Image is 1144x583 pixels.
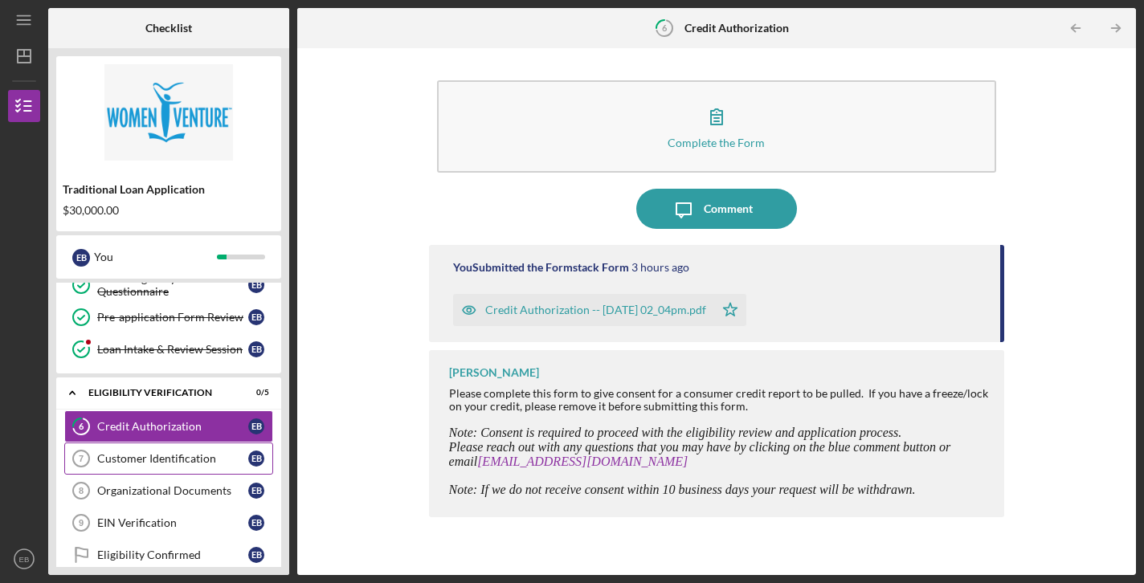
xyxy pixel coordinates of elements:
[64,333,273,365] a: Loan Intake & Review SessionEB
[64,507,273,539] a: 9EIN VerificationEB
[97,343,248,356] div: Loan Intake & Review Session
[248,515,264,531] div: E B
[56,64,281,161] img: Product logo
[248,450,264,467] div: E B
[88,388,229,397] div: Eligibility Verification
[704,189,753,229] div: Comment
[97,516,248,529] div: EIN Verification
[79,422,84,432] tspan: 6
[63,204,275,217] div: $30,000.00
[64,539,273,571] a: Eligibility ConfirmedEB
[64,475,273,507] a: 8Organizational DocumentsEB
[449,440,951,468] span: Please reach out with any questions that you may have by clicking on the blue comment button or e...
[97,548,248,561] div: Eligibility Confirmed
[94,243,217,271] div: You
[248,418,264,434] div: E B
[79,486,84,495] tspan: 8
[248,547,264,563] div: E B
[97,420,248,433] div: Credit Authorization
[449,483,916,496] span: Note: If we do not receive consent within 10 business days your request will be withdrawn.
[79,454,84,463] tspan: 7
[64,301,273,333] a: Pre-application Form ReviewEB
[248,309,264,325] div: E B
[79,518,84,528] tspan: 9
[449,366,539,379] div: [PERSON_NAME]
[63,183,275,196] div: Traditional Loan Application
[97,311,248,324] div: Pre-application Form Review
[668,137,765,149] div: Complete the Form
[145,22,192,35] b: Checklist
[449,426,902,439] span: Note: Consent is required to proceed with the eligibility review and application process.
[97,484,248,497] div: Organizational Documents
[631,261,689,274] time: 2025-10-03 18:04
[437,80,997,173] button: Complete the Form
[449,387,989,413] div: Please complete this form to give consent for a consumer credit report to be pulled. If you have ...
[477,455,688,468] a: [EMAIL_ADDRESS][DOMAIN_NAME]
[64,410,273,442] a: 6Credit AuthorizationEB
[684,22,789,35] b: Credit Authorization
[453,261,629,274] div: You Submitted the Formstack Form
[485,304,706,316] div: Credit Authorization -- [DATE] 02_04pm.pdf
[248,483,264,499] div: E B
[19,555,30,564] text: EB
[97,272,248,298] div: Initial Eligibility Questionnaire
[240,388,269,397] div: 0 / 5
[64,442,273,475] a: 7Customer IdentificationEB
[248,341,264,357] div: E B
[662,22,668,33] tspan: 6
[453,294,746,326] button: Credit Authorization -- [DATE] 02_04pm.pdf
[72,249,90,267] div: E B
[248,277,264,293] div: E B
[97,452,248,465] div: Customer Identification
[64,269,273,301] a: Initial Eligibility QuestionnaireEB
[636,189,797,229] button: Comment
[8,543,40,575] button: EB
